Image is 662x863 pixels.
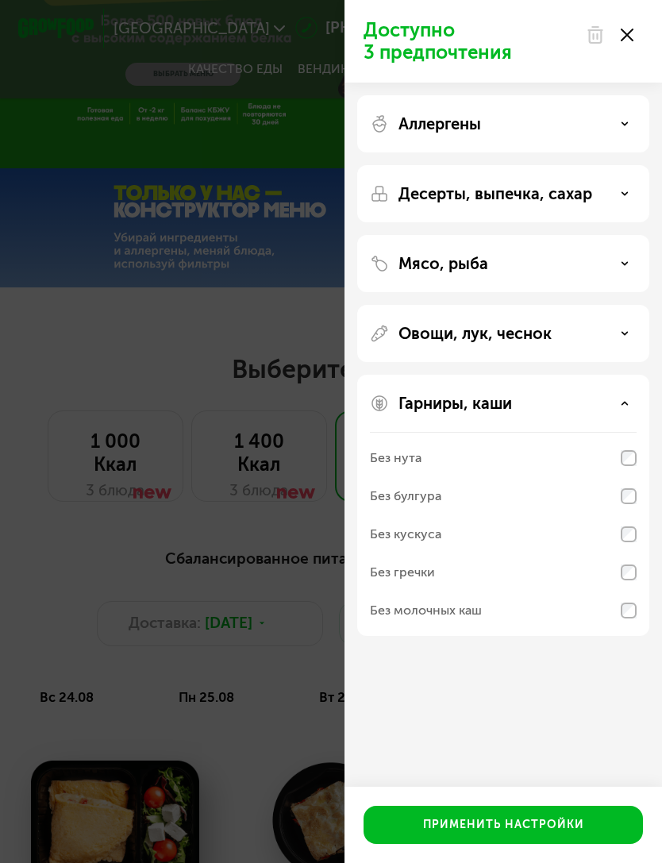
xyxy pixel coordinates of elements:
div: Без булгура [370,487,441,506]
button: Применить настройки [364,806,643,844]
div: Без нута [370,449,421,468]
div: Без молочных каш [370,601,482,620]
p: Доступно 3 предпочтения [364,19,576,64]
p: Овощи, лук, чеснок [398,324,552,343]
div: Без гречки [370,563,435,582]
div: Без кускуса [370,525,441,544]
p: Десерты, выпечка, сахар [398,184,592,203]
p: Аллергены [398,114,481,133]
p: Гарниры, каши [398,394,512,413]
div: Применить настройки [423,817,584,833]
p: Мясо, рыба [398,254,488,273]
